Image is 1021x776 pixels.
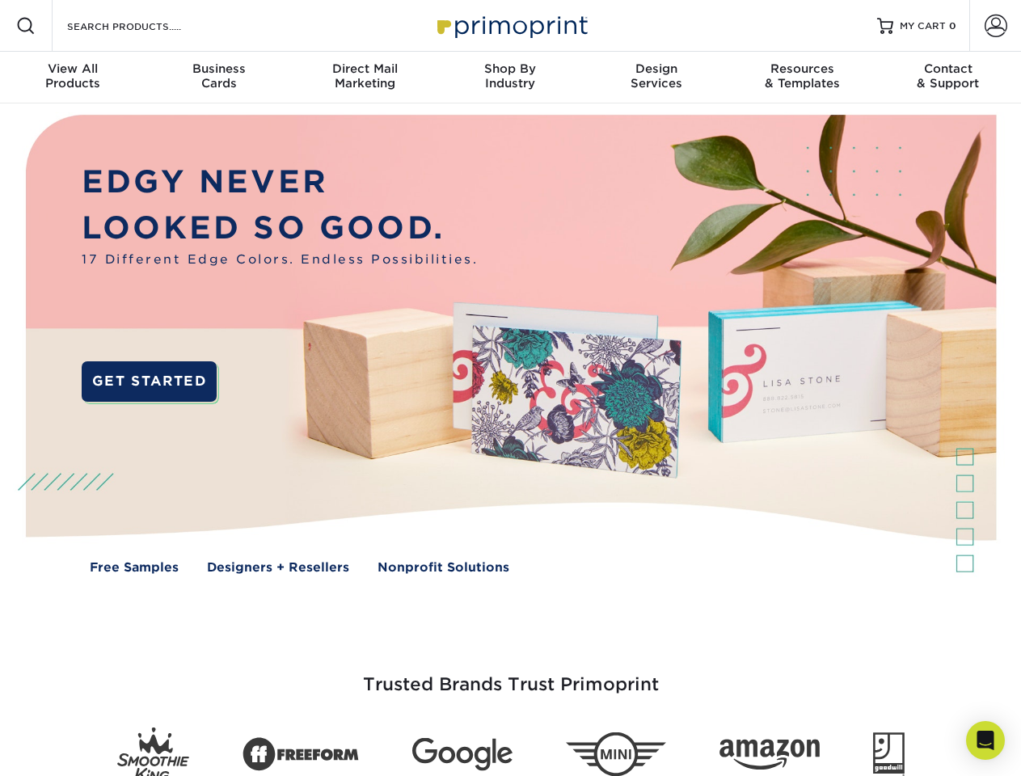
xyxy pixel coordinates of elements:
img: Amazon [719,740,820,770]
div: & Support [875,61,1021,91]
div: Marketing [292,61,437,91]
span: Design [584,61,729,76]
input: SEARCH PRODUCTS..... [65,16,223,36]
a: BusinessCards [146,52,291,103]
div: Cards [146,61,291,91]
span: 17 Different Edge Colors. Endless Possibilities. [82,251,478,269]
iframe: Google Customer Reviews [4,727,137,770]
a: Contact& Support [875,52,1021,103]
span: 0 [949,20,956,32]
p: LOOKED SO GOOD. [82,205,478,251]
h3: Trusted Brands Trust Primoprint [38,635,984,715]
img: Google [412,738,513,771]
div: Services [584,61,729,91]
a: DesignServices [584,52,729,103]
a: GET STARTED [82,361,217,402]
p: EDGY NEVER [82,159,478,205]
span: MY CART [900,19,946,33]
img: Primoprint [430,8,592,43]
div: & Templates [729,61,875,91]
a: Free Samples [90,559,179,577]
img: Goodwill [873,732,905,776]
div: Industry [437,61,583,91]
a: Resources& Templates [729,52,875,103]
span: Resources [729,61,875,76]
span: Contact [875,61,1021,76]
div: Open Intercom Messenger [966,721,1005,760]
a: Nonprofit Solutions [378,559,509,577]
span: Direct Mail [292,61,437,76]
span: Shop By [437,61,583,76]
a: Direct MailMarketing [292,52,437,103]
a: Designers + Resellers [207,559,349,577]
span: Business [146,61,291,76]
a: Shop ByIndustry [437,52,583,103]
